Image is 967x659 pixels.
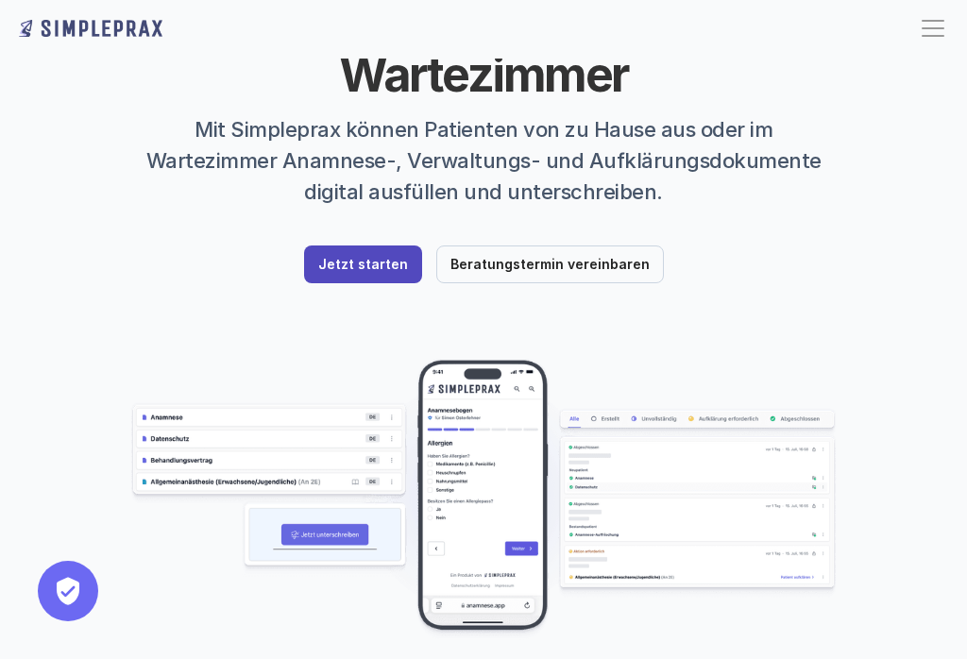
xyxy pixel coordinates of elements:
[436,245,664,283] a: Beratungstermin vereinbaren
[129,359,838,640] img: Beispielscreenshots aus der Simpleprax Anwendung
[318,257,408,273] p: Jetzt starten
[450,257,650,273] p: Beratungstermin vereinbaren
[129,114,838,208] p: Mit Simpleprax können Patienten von zu Hause aus oder im Wartezimmer Anamnese-, Verwaltungs- und ...
[304,245,422,283] a: Jetzt starten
